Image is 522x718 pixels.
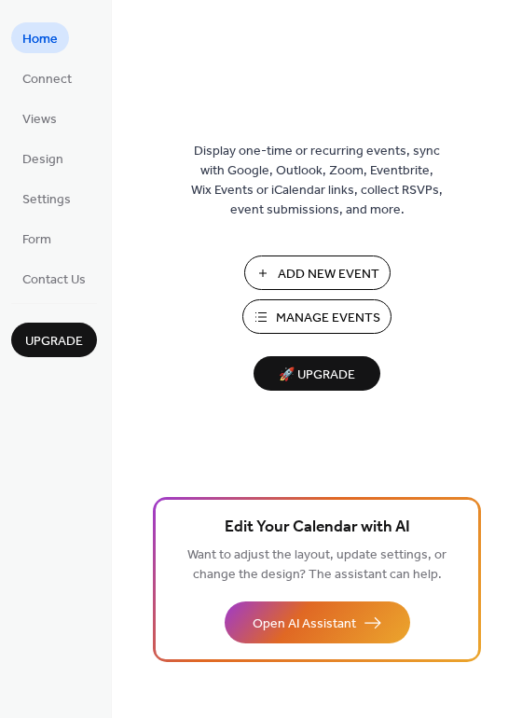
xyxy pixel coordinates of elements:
[187,543,446,587] span: Want to adjust the layout, update settings, or change the design? The assistant can help.
[191,142,443,220] span: Display one-time or recurring events, sync with Google, Outlook, Zoom, Eventbrite, Wix Events or ...
[11,22,69,53] a: Home
[278,265,379,284] span: Add New Event
[22,230,51,250] span: Form
[244,255,391,290] button: Add New Event
[253,614,356,634] span: Open AI Assistant
[242,299,391,334] button: Manage Events
[11,143,75,173] a: Design
[225,601,410,643] button: Open AI Assistant
[254,356,380,391] button: 🚀 Upgrade
[22,30,58,49] span: Home
[22,110,57,130] span: Views
[11,62,83,93] a: Connect
[22,150,63,170] span: Design
[11,263,97,294] a: Contact Us
[11,183,82,214] a: Settings
[22,270,86,290] span: Contact Us
[22,190,71,210] span: Settings
[11,223,62,254] a: Form
[22,70,72,90] span: Connect
[276,309,380,328] span: Manage Events
[265,363,369,388] span: 🚀 Upgrade
[11,323,97,357] button: Upgrade
[25,332,83,352] span: Upgrade
[11,103,68,133] a: Views
[225,515,410,541] span: Edit Your Calendar with AI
